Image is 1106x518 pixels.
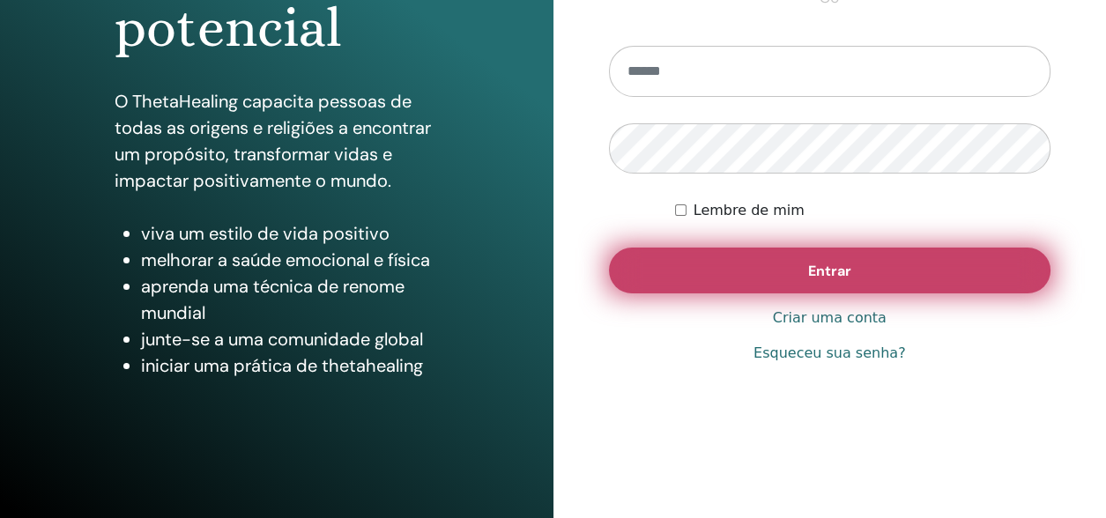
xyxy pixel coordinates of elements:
[141,222,390,245] font: viva um estilo de vida positivo
[753,343,906,364] a: Esqueceu sua senha?
[773,307,887,329] a: Criar uma conta
[141,248,430,271] font: melhorar a saúde emocional e física
[115,90,431,192] font: O ThetaHealing capacita pessoas de todas as origens e religiões a encontrar um propósito, transfo...
[753,344,906,361] font: Esqueceu sua senha?
[609,248,1051,293] button: Entrar
[141,354,423,377] font: iniciar uma prática de thetahealing
[808,262,851,280] font: Entrar
[675,200,1050,221] div: Mantenha-me autenticado indefinidamente ou até que eu faça logout manualmente
[141,275,405,324] font: aprenda uma técnica de renome mundial
[694,202,805,218] font: Lembre de mim
[141,328,423,351] font: junte-se a uma comunidade global
[773,309,887,326] font: Criar uma conta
